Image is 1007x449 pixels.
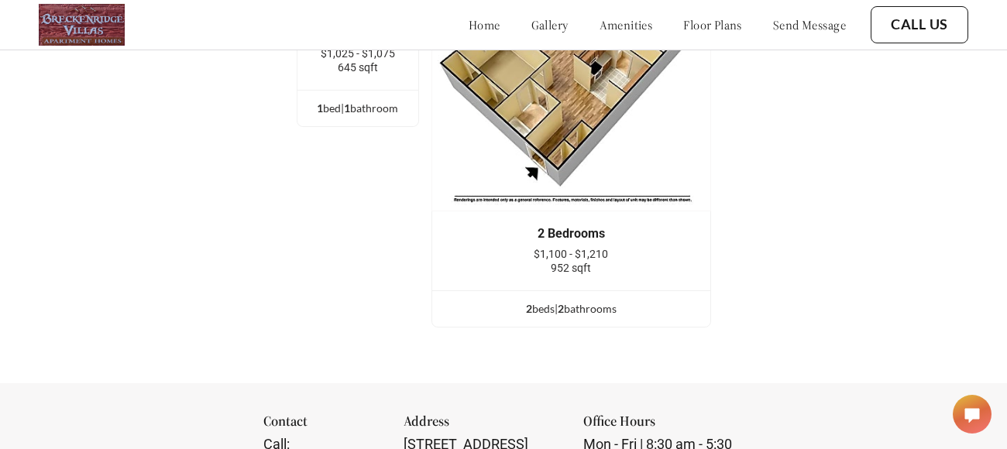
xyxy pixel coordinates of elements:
a: gallery [531,17,569,33]
a: send message [773,17,846,33]
span: 1 [317,101,323,115]
span: 1 [344,101,350,115]
div: 2 Bedrooms [455,227,687,241]
a: floor plans [683,17,742,33]
div: bed | bathroom [297,100,418,117]
span: $1,100 - $1,210 [534,248,608,260]
img: logo.png [39,4,125,46]
a: home [469,17,500,33]
span: 952 sqft [551,262,591,274]
button: Call Us [871,6,968,43]
span: 645 sqft [338,61,378,74]
div: Address [404,414,564,437]
a: Call Us [891,16,948,33]
a: amenities [600,17,653,33]
span: $1,025 - $1,075 [321,47,395,60]
span: 2 [558,302,564,315]
span: 2 [526,302,532,315]
div: Contact [263,414,383,437]
div: Office Hours [583,414,744,437]
div: bed s | bathroom s [432,300,710,317]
